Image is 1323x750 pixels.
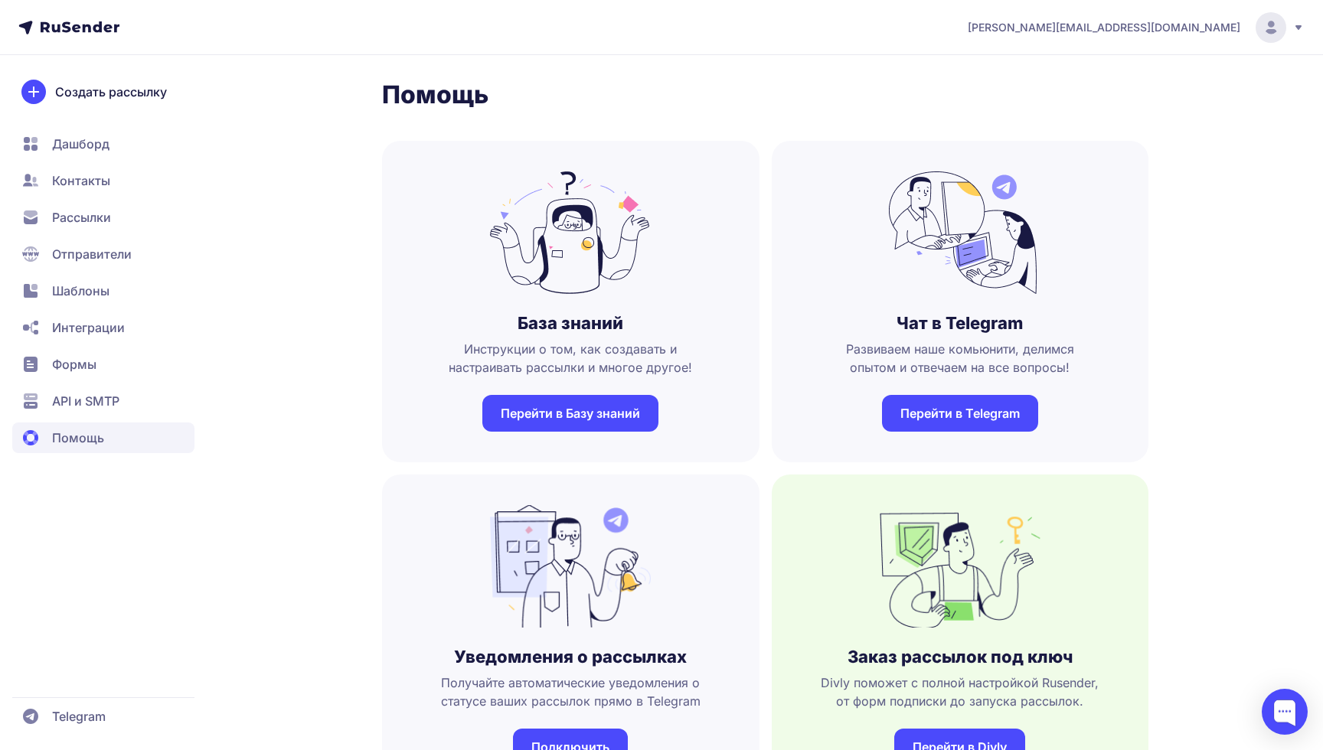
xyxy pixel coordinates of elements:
h1: Помощь [382,80,1148,110]
span: Рассылки [52,208,111,227]
span: Инструкции о том, как создавать и настраивать рассылки и многое другое! [407,340,735,377]
span: [PERSON_NAME][EMAIL_ADDRESS][DOMAIN_NAME] [968,20,1240,35]
span: Отправители [52,245,132,263]
img: no_photo [880,171,1040,294]
span: Divly поможет с полной настройкой Rusender, от форм подписки до запуска рассылок. [796,673,1125,710]
a: Telegram [12,701,194,732]
span: Развиваем наше комьюнити, делимся опытом и отвечаем на все вопросы! [796,340,1125,377]
span: API и SMTP [52,392,119,410]
img: no_photo [490,505,651,628]
h3: Заказ рассылок под ключ [848,646,1073,667]
span: Дашборд [52,135,109,153]
a: Перейти в Telegram [882,395,1038,432]
h3: Чат в Telegram [897,312,1023,334]
h3: Уведомления о рассылках [454,646,687,667]
span: Получайте автоматические уведомления о статусе ваших рассылок прямо в Telegram [407,673,735,710]
a: Перейти в Базу знаний [482,395,658,432]
span: Интеграции [52,318,125,337]
img: no_photo [880,505,1040,628]
span: Формы [52,355,96,373]
img: no_photo [490,171,651,294]
span: Контакты [52,171,110,190]
span: Помощь [52,429,104,447]
h3: База знаний [518,312,623,334]
span: Шаблоны [52,282,109,300]
span: Telegram [52,707,106,726]
span: Создать рассылку [55,83,167,101]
